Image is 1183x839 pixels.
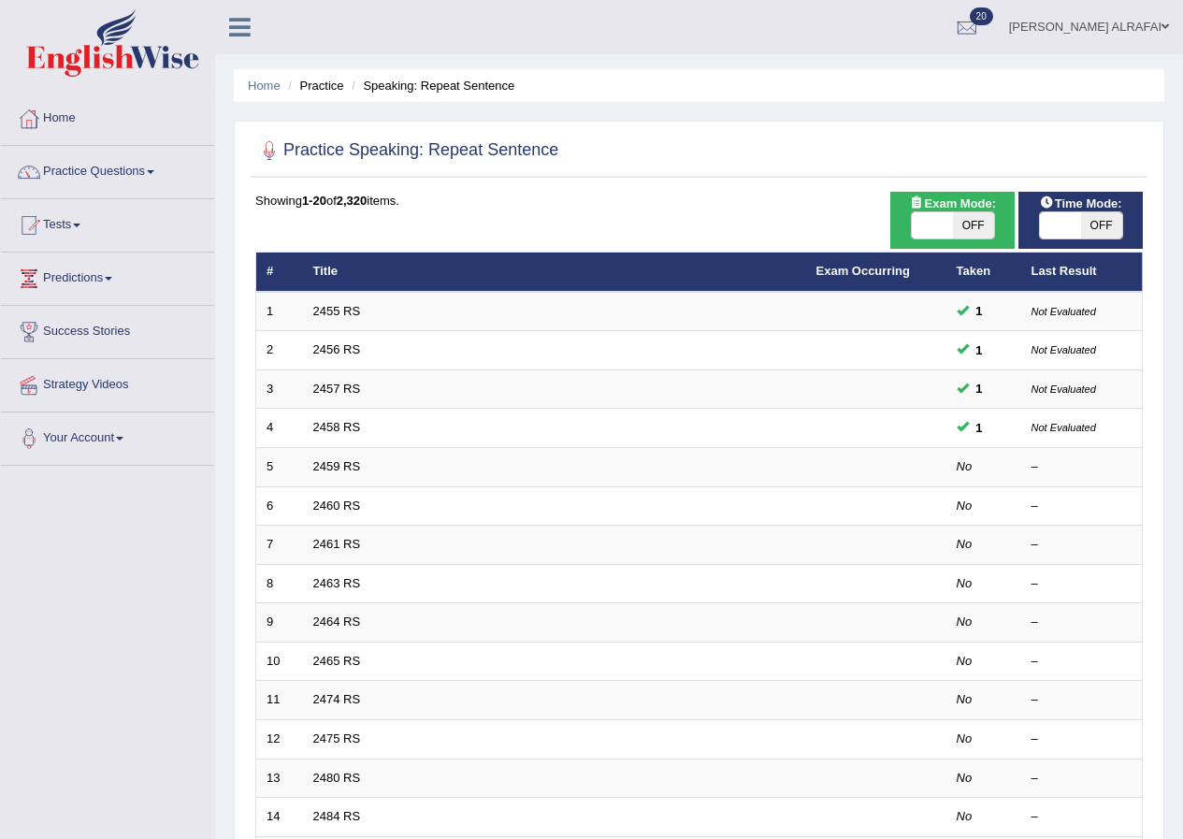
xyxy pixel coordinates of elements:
[902,194,1003,213] span: Exam Mode:
[969,418,990,438] span: You can still take this question
[313,654,361,668] a: 2465 RS
[256,486,303,526] td: 6
[1,199,214,246] a: Tests
[1032,194,1130,213] span: Time Mode:
[957,537,973,551] em: No
[347,77,514,94] li: Speaking: Repeat Sentence
[969,379,990,398] span: You can still take this question
[1,253,214,299] a: Predictions
[313,342,361,356] a: 2456 RS
[256,526,303,565] td: 7
[256,331,303,370] td: 2
[256,681,303,720] td: 11
[1,359,214,406] a: Strategy Videos
[337,194,368,208] b: 2,320
[256,409,303,448] td: 4
[313,537,361,551] a: 2461 RS
[970,7,993,25] span: 20
[313,615,361,629] a: 2464 RS
[302,194,326,208] b: 1-20
[1032,536,1133,554] div: –
[313,692,361,706] a: 2474 RS
[313,459,361,473] a: 2459 RS
[313,809,361,823] a: 2484 RS
[890,192,1015,249] div: Show exams occurring in exams
[1081,212,1122,239] span: OFF
[957,576,973,590] em: No
[1032,808,1133,826] div: –
[1032,770,1133,788] div: –
[256,642,303,681] td: 10
[248,79,281,93] a: Home
[313,420,361,434] a: 2458 RS
[969,301,990,321] span: You can still take this question
[953,212,994,239] span: OFF
[256,798,303,837] td: 14
[957,731,973,745] em: No
[1032,731,1133,748] div: –
[256,603,303,643] td: 9
[957,809,973,823] em: No
[313,731,361,745] a: 2475 RS
[256,759,303,798] td: 13
[957,771,973,785] em: No
[1032,575,1133,593] div: –
[256,564,303,603] td: 8
[313,304,361,318] a: 2455 RS
[1032,383,1096,395] small: Not Evaluated
[1032,344,1096,355] small: Not Evaluated
[1021,253,1143,292] th: Last Result
[1,146,214,193] a: Practice Questions
[255,192,1143,210] div: Showing of items.
[1032,306,1096,317] small: Not Evaluated
[303,253,806,292] th: Title
[1,93,214,139] a: Home
[957,692,973,706] em: No
[313,499,361,513] a: 2460 RS
[313,382,361,396] a: 2457 RS
[313,771,361,785] a: 2480 RS
[255,137,558,165] h2: Practice Speaking: Repeat Sentence
[1032,653,1133,671] div: –
[256,369,303,409] td: 3
[946,253,1021,292] th: Taken
[1032,458,1133,476] div: –
[256,448,303,487] td: 5
[256,292,303,331] td: 1
[957,615,973,629] em: No
[283,77,343,94] li: Practice
[1032,691,1133,709] div: –
[969,340,990,360] span: You can still take this question
[256,719,303,759] td: 12
[816,264,910,278] a: Exam Occurring
[1032,498,1133,515] div: –
[957,459,973,473] em: No
[957,499,973,513] em: No
[957,654,973,668] em: No
[313,576,361,590] a: 2463 RS
[1,412,214,459] a: Your Account
[1,306,214,353] a: Success Stories
[256,253,303,292] th: #
[1032,422,1096,433] small: Not Evaluated
[1032,614,1133,631] div: –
